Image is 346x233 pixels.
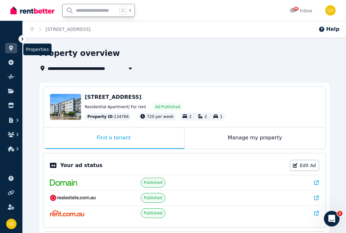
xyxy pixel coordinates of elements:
[6,219,17,229] img: Chris Dimitropoulos
[155,104,180,110] span: Ad: Published
[318,25,340,33] button: Help
[205,114,207,119] span: 2
[290,7,312,14] div: Inbox
[85,94,142,100] span: [STREET_ADDRESS]
[50,195,96,201] img: RealEstate.com.au
[10,6,54,15] img: RentBetter
[85,113,132,121] div: : 134766
[147,114,173,119] span: 720 per week
[46,27,91,32] a: [STREET_ADDRESS]
[185,127,326,149] div: Manage my property
[43,127,184,149] div: Find a tenant
[220,114,222,119] span: 1
[324,211,340,227] iframe: Intercom live chat
[85,104,146,110] span: Residential Apartment | For rent
[144,211,162,216] span: Published
[23,21,98,38] nav: Breadcrumb
[60,162,102,169] p: Your ad status
[290,160,319,171] a: Edit Ad
[50,210,85,216] img: Rent.com.au
[144,195,162,201] span: Published
[189,114,192,119] span: 2
[88,114,113,119] span: Property ID
[26,46,49,53] span: Properties
[325,5,336,16] img: Chris Dimitropoulos
[293,7,299,11] span: 46
[39,48,120,58] h1: Property overview
[50,179,77,186] img: Domain.com.au
[129,8,131,13] span: k
[337,211,342,216] span: 1
[144,180,162,185] span: Published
